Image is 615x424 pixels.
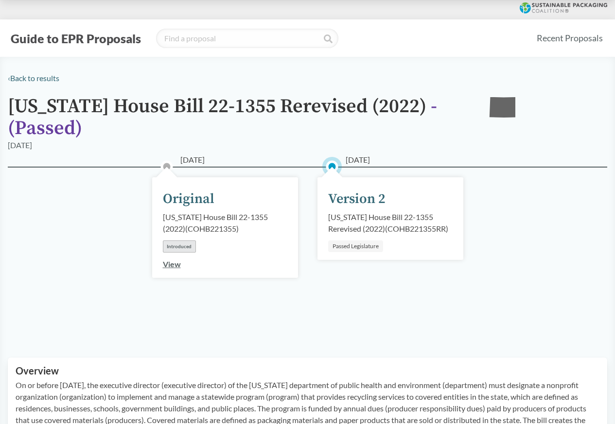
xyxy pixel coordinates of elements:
span: [DATE] [346,154,370,166]
h2: Overview [16,365,599,376]
div: [DATE] [8,139,32,151]
button: Guide to EPR Proposals [8,31,144,46]
div: Passed Legislature [328,240,383,252]
span: [DATE] [180,154,205,166]
a: Recent Proposals [532,27,607,49]
div: Version 2 [328,189,386,209]
div: [US_STATE] House Bill 22-1355 Rerevised (2022) ( COHB221355RR ) [328,211,453,235]
div: [US_STATE] House Bill 22-1355 (2022) ( COHB221355 ) [163,211,287,235]
span: - ( Passed ) [8,94,437,140]
h1: [US_STATE] House Bill 22-1355 Rerevised (2022) [8,96,474,139]
a: View [163,259,181,269]
div: Original [163,189,214,209]
div: Introduced [163,240,196,253]
input: Find a proposal [156,29,338,48]
a: ‹Back to results [8,73,59,83]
